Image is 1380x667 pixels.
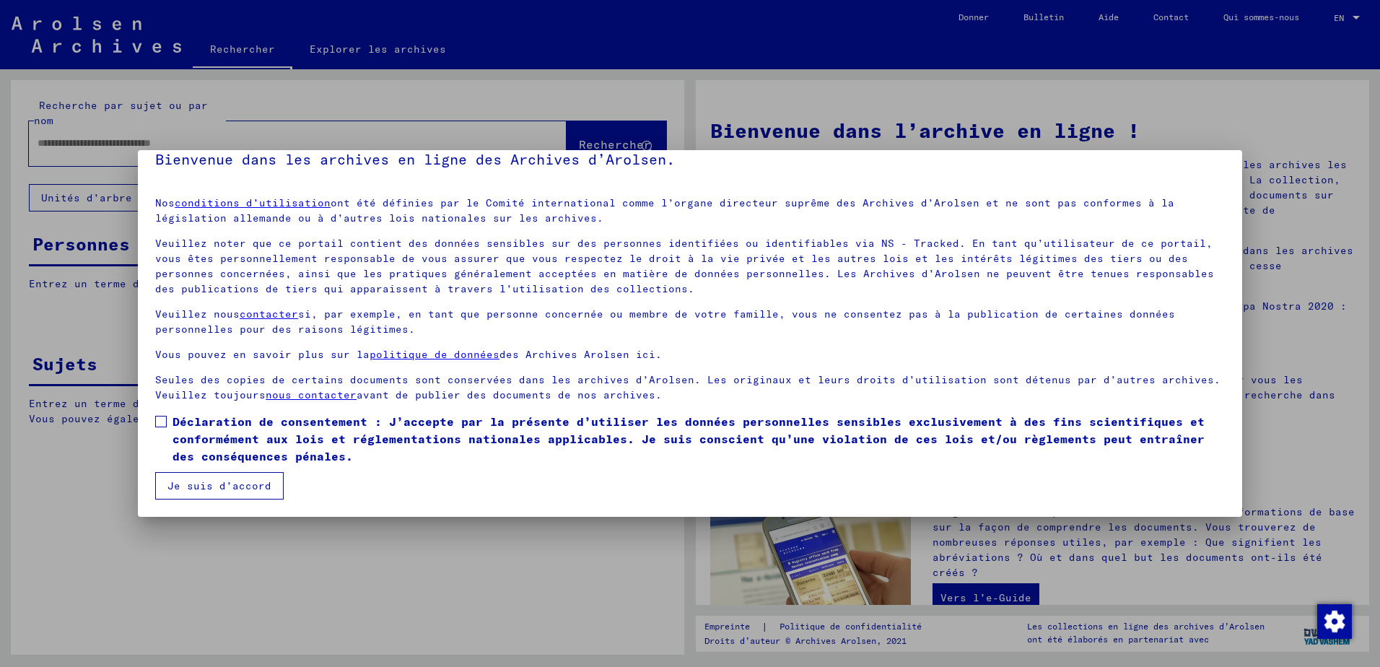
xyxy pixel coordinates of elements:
button: Je suis d’accord [155,472,284,500]
h5: Bienvenue dans les archives en ligne des Archives d’Arolsen. [155,148,1225,171]
img: Modification du consentement [1317,604,1352,639]
p: Veuillez nous si, par exemple, en tant que personne concernée ou membre de votre famille, vous ne... [155,307,1225,337]
p: Seules des copies de certains documents sont conservées dans les archives d’Arolsen. Les originau... [155,372,1225,403]
p: Nos ont été définies par le Comité international comme l’organe directeur suprême des Archives d’... [155,196,1225,226]
p: Vous pouvez en savoir plus sur la des Archives Arolsen ici. [155,347,1225,362]
a: contacter [240,308,298,321]
a: politique de données [370,348,499,361]
a: conditions d’utilisation [175,196,331,209]
a: nous contacter [266,388,357,401]
div: Modification du consentement [1316,603,1351,638]
p: Veuillez noter que ce portail contient des données sensibles sur des personnes identifiées ou ide... [155,236,1225,297]
font: Déclaration de consentement : J’accepte par la présente d’utiliser les données personnelles sensi... [172,414,1205,463]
